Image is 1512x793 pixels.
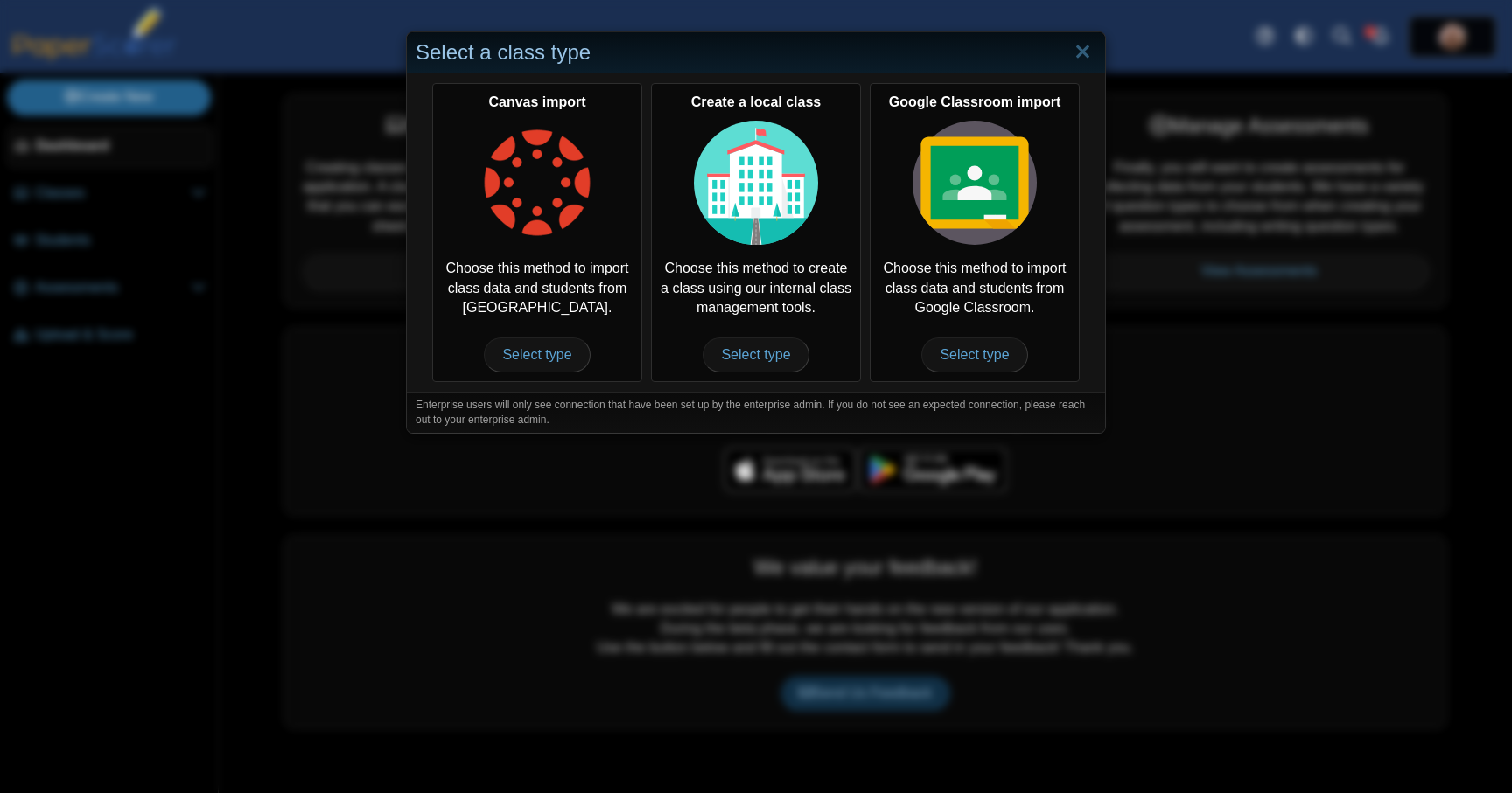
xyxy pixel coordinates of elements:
[921,337,1027,372] span: Select type
[913,121,1037,245] img: class-type-google-classroom.svg
[703,337,808,372] span: Select type
[432,83,642,382] a: Canvas import Choose this method to import class data and students from [GEOGRAPHIC_DATA]. Select...
[484,337,590,372] span: Select type
[651,83,861,382] a: Create a local class Choose this method to create a class using our internal class management too...
[475,121,599,245] img: class-type-canvas.png
[889,94,1060,109] b: Google Classroom import
[870,83,1080,382] a: Google Classroom import Choose this method to import class data and students from Google Classroo...
[691,94,822,109] b: Create a local class
[1069,38,1096,67] a: Close
[694,121,818,245] img: class-type-local.svg
[488,94,585,109] b: Canvas import
[432,83,642,382] div: Choose this method to import class data and students from [GEOGRAPHIC_DATA].
[870,83,1080,382] div: Choose this method to import class data and students from Google Classroom.
[407,392,1105,433] div: Enterprise users will only see connection that have been set up by the enterprise admin. If you d...
[407,32,1105,73] div: Select a class type
[651,83,861,382] div: Choose this method to create a class using our internal class management tools.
